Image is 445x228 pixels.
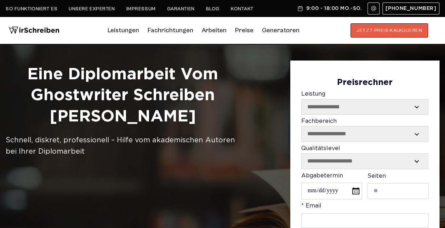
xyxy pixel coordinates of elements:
[302,99,428,114] select: Leistung
[126,6,156,12] a: Impressum
[367,173,386,179] span: Seiten
[235,27,253,34] a: Preise
[301,203,428,227] label: * Email
[6,135,240,157] div: Schnell, diskret, professionell – Hilfe vom akademischen Autoren bei Ihrer Diplomarbeit
[301,213,428,228] input: * Email
[231,6,254,12] a: Kontakt
[386,6,436,11] span: [PHONE_NUMBER]
[302,154,428,169] select: Qualitätslevel
[306,6,362,11] span: 9:00 - 18:00 Mo.-So.
[6,6,57,12] a: So funktioniert es
[297,6,303,11] img: Schedule
[350,23,428,38] button: JETZT PREIS KALKULIEREN
[301,91,428,115] label: Leistung
[206,6,219,12] a: Blog
[301,118,428,142] label: Fachbereich
[202,25,227,36] a: Arbeiten
[371,6,376,11] img: Email
[262,25,299,36] a: Generatoren
[301,78,428,88] div: Preisrechner
[301,173,362,200] label: Abgabetermin
[6,64,240,127] h1: Eine Diplomarbeit vom Ghostwriter Schreiben [PERSON_NAME]
[108,25,139,36] a: Leistungen
[69,6,115,12] a: Unsere Experten
[167,6,195,12] a: Garantien
[382,2,439,15] a: [PHONE_NUMBER]
[8,23,59,38] img: logo wirschreiben
[302,126,428,141] select: Fachbereich
[301,146,428,169] label: Qualitätslevel
[301,183,362,199] input: Abgabetermin
[148,25,193,36] a: Fachrichtungen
